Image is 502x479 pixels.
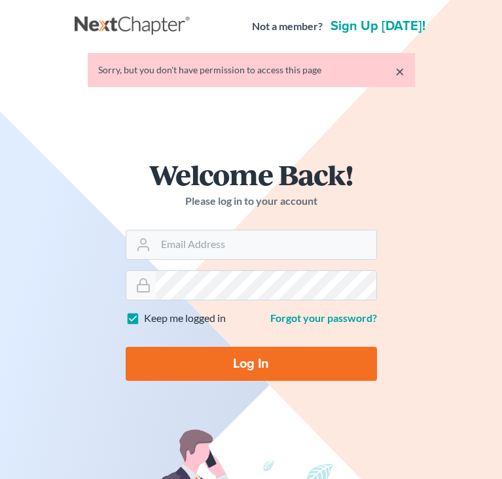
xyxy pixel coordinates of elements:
[126,160,377,188] h1: Welcome Back!
[126,347,377,381] input: Log In
[126,194,377,209] p: Please log in to your account
[156,230,376,259] input: Email Address
[395,63,404,79] a: ×
[98,63,404,77] div: Sorry, but you don't have permission to access this page
[270,311,377,324] a: Forgot your password?
[328,20,428,33] a: Sign up [DATE]!
[252,19,323,34] strong: Not a member?
[144,311,226,326] label: Keep me logged in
